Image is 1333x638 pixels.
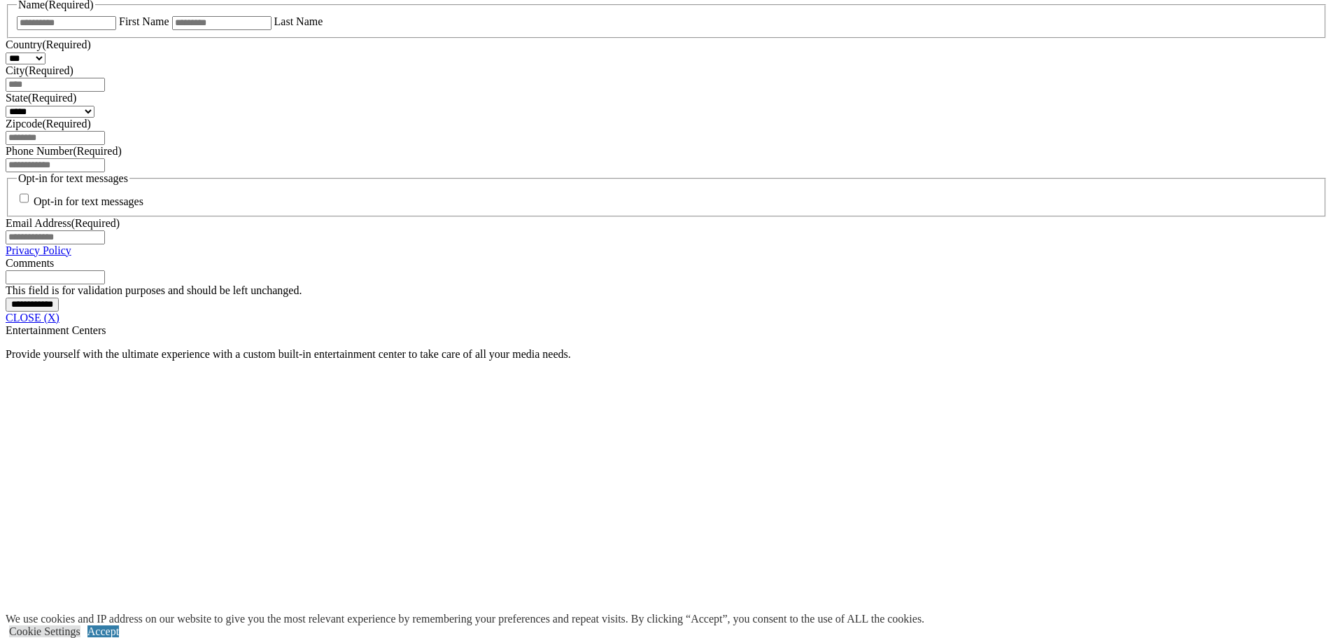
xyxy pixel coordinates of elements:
[6,145,122,157] label: Phone Number
[6,257,54,269] label: Comments
[17,172,129,185] legend: Opt-in for text messages
[6,613,924,625] div: We use cookies and IP address on our website to give you the most relevant experience by remember...
[6,118,91,130] label: Zipcode
[28,92,76,104] span: (Required)
[6,324,106,336] span: Entertainment Centers
[274,15,323,27] label: Last Name
[6,348,1327,361] p: Provide yourself with the ultimate experience with a custom built-in entertainment center to take...
[42,118,90,130] span: (Required)
[6,92,76,104] label: State
[6,244,71,256] a: Privacy Policy
[42,39,90,50] span: (Required)
[73,145,121,157] span: (Required)
[71,217,120,229] span: (Required)
[87,625,119,637] a: Accept
[9,625,80,637] a: Cookie Settings
[25,64,73,76] span: (Required)
[119,15,169,27] label: First Name
[6,64,73,76] label: City
[34,196,143,208] label: Opt-in for text messages
[6,39,91,50] label: Country
[6,312,59,324] a: CLOSE (X)
[6,217,120,229] label: Email Address
[6,284,1327,297] div: This field is for validation purposes and should be left unchanged.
